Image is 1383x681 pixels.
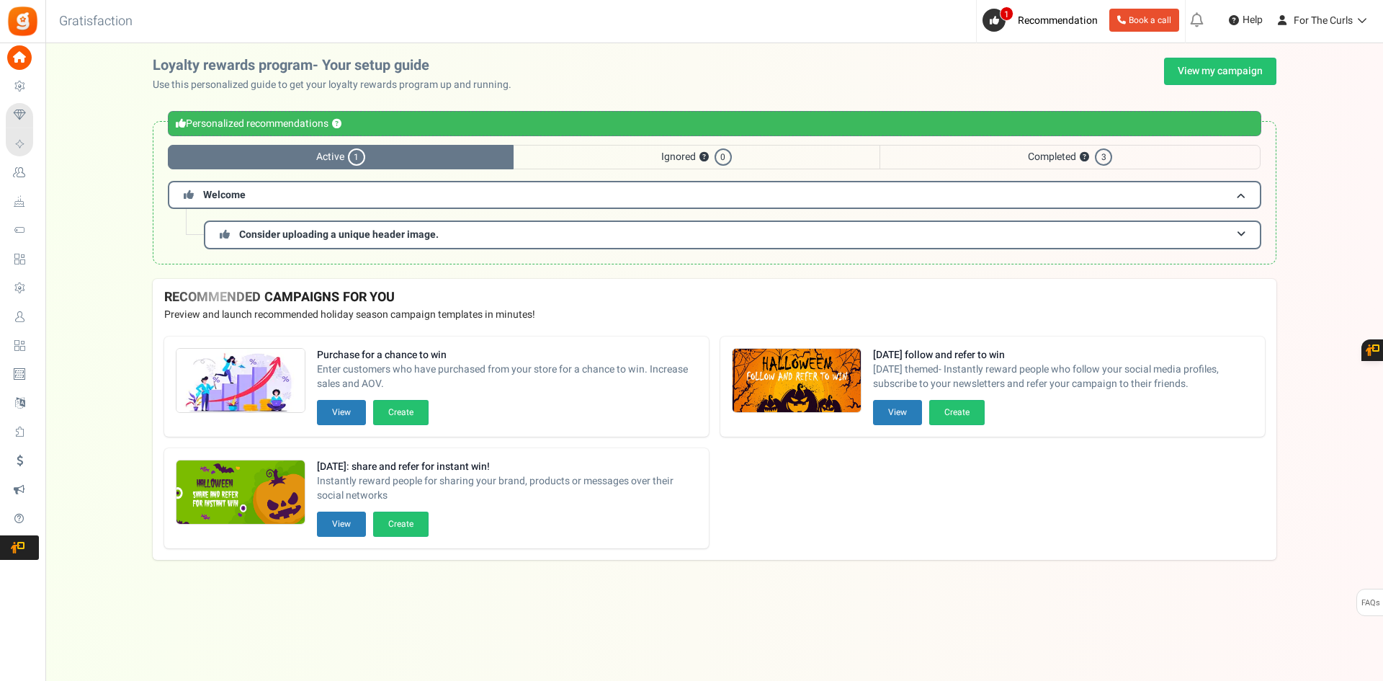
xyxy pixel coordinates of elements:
strong: [DATE]: share and refer for instant win! [317,460,697,474]
button: ? [699,153,709,162]
span: Enter customers who have purchased from your store for a chance to win. Increase sales and AOV. [317,362,697,391]
button: ? [1080,153,1089,162]
a: Help [1223,9,1268,32]
span: Recommendation [1018,13,1098,28]
a: 1 Recommendation [983,9,1104,32]
button: View [317,400,366,425]
strong: [DATE] follow and refer to win [873,348,1253,362]
span: Consider uploading a unique header image. [239,227,439,242]
button: Create [929,400,985,425]
a: Book a call [1109,9,1179,32]
button: View [317,512,366,537]
div: Personalized recommendations [168,111,1261,136]
h3: Gratisfaction [43,7,148,36]
img: Recommended Campaigns [733,349,861,414]
h4: RECOMMENDED CAMPAIGNS FOR YOU [164,290,1265,305]
span: FAQs [1361,589,1380,617]
a: View my campaign [1164,58,1276,85]
span: Instantly reward people for sharing your brand, products or messages over their social networks [317,474,697,503]
span: 1 [1000,6,1013,21]
span: 3 [1095,148,1112,166]
span: For The Curls [1294,13,1353,28]
span: Help [1239,13,1263,27]
img: Gratisfaction [6,5,39,37]
span: Ignored [514,145,880,169]
span: 1 [348,148,365,166]
button: View [873,400,922,425]
span: Completed [880,145,1261,169]
span: 0 [715,148,732,166]
img: Recommended Campaigns [176,460,305,525]
button: Create [373,400,429,425]
p: Use this personalized guide to get your loyalty rewards program up and running. [153,78,523,92]
button: ? [332,120,341,129]
span: Active [168,145,514,169]
span: Welcome [203,187,246,202]
p: Preview and launch recommended holiday season campaign templates in minutes! [164,308,1265,322]
img: Recommended Campaigns [176,349,305,414]
button: Create [373,512,429,537]
strong: Purchase for a chance to win [317,348,697,362]
span: [DATE] themed- Instantly reward people who follow your social media profiles, subscribe to your n... [873,362,1253,391]
h2: Loyalty rewards program- Your setup guide [153,58,523,74]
